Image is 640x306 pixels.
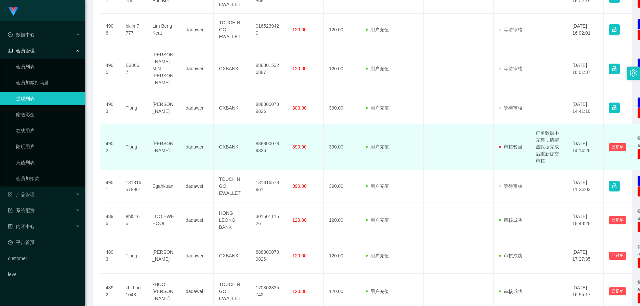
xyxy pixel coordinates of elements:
td: [DATE] 16:01:37 [567,46,604,92]
button: 已锁单 [609,287,626,295]
td: [DATE] 14:41:10 [567,92,604,124]
span: 等待审核 [499,183,522,189]
td: dadawei [180,14,214,46]
td: Lim Beng Keat [147,14,180,46]
span: 用户充值 [366,253,389,258]
i: 图标: profile [8,224,13,229]
span: 用户充值 [366,289,389,294]
button: 已锁单 [609,252,626,260]
td: [DATE] 17:27:35 [567,238,604,274]
td: Egahkuan [147,170,180,202]
span: 用户充值 [366,66,389,71]
span: 内容中心 [8,224,35,229]
span: 审核成功 [499,217,522,223]
td: Tiong [120,124,147,170]
button: 已锁单 [609,143,626,151]
td: TOUCH N GO EWALLET [214,170,250,202]
td: GXBANK [214,124,250,170]
td: 4902 [100,124,120,170]
i: 图标: appstore-o [8,192,13,197]
td: ehl5165 [120,202,147,238]
button: 图标: lock [609,103,620,113]
span: 等待审核 [499,105,522,111]
td: 390.00 [324,92,360,124]
td: GXBANK [214,92,250,124]
a: 提现列表 [16,92,80,105]
td: dadawei [180,92,214,124]
button: 图标: lock [609,24,620,35]
a: 会员加扣款 [16,172,80,185]
td: 订单数据不完整，请按照数据完成后重新提交审核 [530,124,567,170]
td: 120.00 [324,46,360,92]
span: 390.00 [292,144,307,150]
td: 120.00 [324,14,360,46]
span: 390.00 [292,183,307,189]
i: 图标: check-circle-o [8,32,13,37]
button: 已锁单 [609,216,626,224]
span: 数据中心 [8,32,35,37]
td: 30150111526 [250,202,287,238]
td: 4896 [100,202,120,238]
span: 120.00 [292,66,307,71]
td: dadawei [180,202,214,238]
td: dadawei [180,170,214,202]
td: 4903 [100,92,120,124]
td: bklim7777 [120,14,147,46]
td: 4901 [100,170,120,202]
td: GXBANK [214,238,250,274]
a: 充值列表 [16,156,80,169]
span: 120.00 [292,253,307,258]
td: B33667 [120,46,147,92]
td: 4893 [100,238,120,274]
td: [DATE] 11:34:03 [567,170,604,202]
span: 300.00 [292,105,307,111]
i: 图标: setting [630,69,637,77]
a: 会员列表 [16,60,80,73]
td: 8888015326887 [250,46,287,92]
td: 390.00 [324,170,360,202]
td: [PERSON_NAME] [147,92,180,124]
span: 审核驳回 [499,144,522,150]
td: 120.00 [324,238,360,274]
td: [PERSON_NAME] [147,238,180,274]
td: 131316578961 [120,170,147,202]
button: 图标: lock [609,181,620,191]
td: 131316578961 [250,170,287,202]
a: customer [8,252,80,265]
td: dadawei [180,124,214,170]
a: 会员加减打码量 [16,76,80,89]
td: LOO EWE HOOI [147,202,180,238]
span: 用户充值 [366,144,389,150]
i: 图标: form [8,208,13,213]
span: 用户充值 [366,183,389,189]
td: Tiong [120,92,147,124]
td: Tiong [120,238,147,274]
td: dadawei [180,46,214,92]
td: 0165239420 [250,14,287,46]
span: 120.00 [292,289,307,294]
span: 产品管理 [8,192,35,197]
a: level [8,268,80,281]
td: [DATE] 16:02:01 [567,14,604,46]
a: 图标: dashboard平台首页 [8,236,80,249]
td: 120.00 [324,202,360,238]
span: 审核成功 [499,253,522,258]
td: 8888000789826 [250,124,287,170]
td: GXBANK [214,46,250,92]
td: 8888000789826 [250,92,287,124]
i: 图标: table [8,48,13,53]
td: dadawei [180,238,214,274]
a: 在线用户 [16,124,80,137]
span: 审核成功 [499,289,522,294]
span: 等待审核 [499,27,522,32]
span: 等待审核 [499,66,522,71]
td: 8888000789826 [250,238,287,274]
a: 陪玩用户 [16,140,80,153]
a: 赠送彩金 [16,108,80,121]
span: 120.00 [292,217,307,223]
span: 系统配置 [8,208,35,213]
span: 用户充值 [366,105,389,111]
span: 120.00 [292,27,307,32]
button: 图标: lock [609,64,620,74]
td: 390.00 [324,124,360,170]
